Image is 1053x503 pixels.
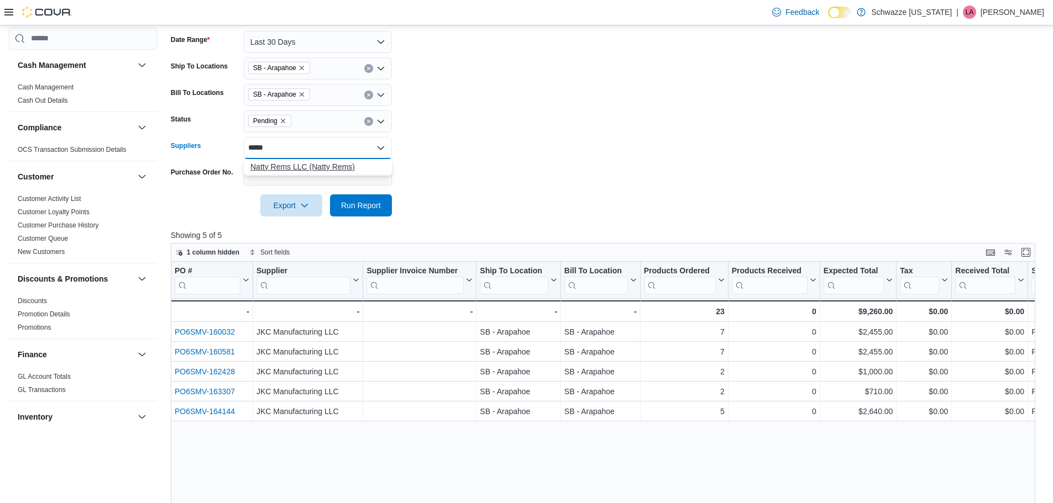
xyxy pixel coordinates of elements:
[280,118,286,124] button: Remove Pending from selection in this group
[175,387,235,396] a: PO6SMV-163307
[18,145,127,154] span: OCS Transaction Submission Details
[18,208,90,216] a: Customer Loyalty Points
[564,365,637,378] div: SB - Arapahoe
[18,296,47,305] span: Discounts
[171,141,201,150] label: Suppliers
[900,266,948,294] button: Tax
[956,6,958,19] p: |
[171,62,228,71] label: Ship To Locations
[171,115,191,124] label: Status
[18,411,53,422] h3: Inventory
[256,305,359,318] div: -
[18,372,71,381] span: GL Account Totals
[330,194,392,216] button: Run Report
[248,62,310,74] span: SB - Arapahoe
[135,59,149,72] button: Cash Management
[187,248,239,257] span: 1 column hidden
[18,323,51,332] span: Promotions
[644,266,716,294] div: Products Ordered
[18,310,70,318] a: Promotion Details
[732,365,816,378] div: 0
[135,272,149,285] button: Discounts & Promotions
[18,235,68,242] a: Customer Queue
[480,266,548,276] div: Ship To Location
[18,83,74,92] span: Cash Management
[984,246,997,259] button: Keyboard shortcuts
[18,96,68,105] span: Cash Out Details
[18,60,86,71] h3: Cash Management
[9,143,158,161] div: Compliance
[871,6,952,19] p: Schwazze [US_STATE]
[9,192,158,263] div: Customer
[256,365,359,378] div: JKC Manufacturing LLC
[644,345,725,358] div: 7
[18,349,47,360] h3: Finance
[18,60,133,71] button: Cash Management
[171,168,233,177] label: Purchase Order No.
[732,345,816,358] div: 0
[18,324,51,331] a: Promotions
[564,385,637,398] div: SB - Arapahoe
[174,305,249,318] div: -
[22,7,72,18] img: Cova
[955,266,1015,294] div: Received Total
[18,195,81,203] a: Customer Activity List
[824,345,893,358] div: $2,455.00
[966,6,974,19] span: LA
[175,407,235,416] a: PO6SMV-164144
[824,266,893,294] button: Expected Total
[18,273,108,284] h3: Discounts & Promotions
[256,345,359,358] div: JKC Manufacturing LLC
[256,266,350,276] div: Supplier
[732,405,816,418] div: 0
[256,405,359,418] div: JKC Manufacturing LLC
[785,7,819,18] span: Feedback
[18,273,133,284] button: Discounts & Promotions
[244,159,392,175] div: Choose from the following options
[18,297,47,305] a: Discounts
[244,159,392,175] button: Natty Rems LLC (Natty Rems)
[18,411,133,422] button: Inventory
[18,385,66,394] span: GL Transactions
[135,348,149,361] button: Finance
[480,345,557,358] div: SB - Arapahoe
[253,89,296,100] span: SB - Arapahoe
[732,266,816,294] button: Products Received
[267,194,316,216] span: Export
[824,325,893,338] div: $2,455.00
[9,294,158,338] div: Discounts & Promotions
[900,266,939,294] div: Tax
[824,266,884,276] div: Expected Total
[253,62,296,73] span: SB - Arapahoe
[135,410,149,423] button: Inventory
[366,305,473,318] div: -
[955,365,1024,378] div: $0.00
[732,266,808,276] div: Products Received
[955,266,1015,276] div: Received Total
[955,325,1024,338] div: $0.00
[256,266,359,294] button: Supplier
[366,266,464,294] div: Supplier Invoice Number
[955,405,1024,418] div: $0.00
[256,325,359,338] div: JKC Manufacturing LLC
[900,385,948,398] div: $0.00
[644,325,725,338] div: 7
[175,347,235,356] a: PO6SMV-160581
[18,234,68,243] span: Customer Queue
[18,97,68,104] a: Cash Out Details
[18,310,70,319] span: Promotion Details
[171,88,224,97] label: Bill To Locations
[480,385,557,398] div: SB - Arapahoe
[644,305,725,318] div: 23
[900,405,948,418] div: $0.00
[366,266,473,294] button: Supplier Invoice Number
[18,122,133,133] button: Compliance
[824,385,893,398] div: $710.00
[135,170,149,183] button: Customer
[175,266,240,276] div: PO #
[256,266,350,294] div: Supplier
[955,345,1024,358] div: $0.00
[135,121,149,134] button: Compliance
